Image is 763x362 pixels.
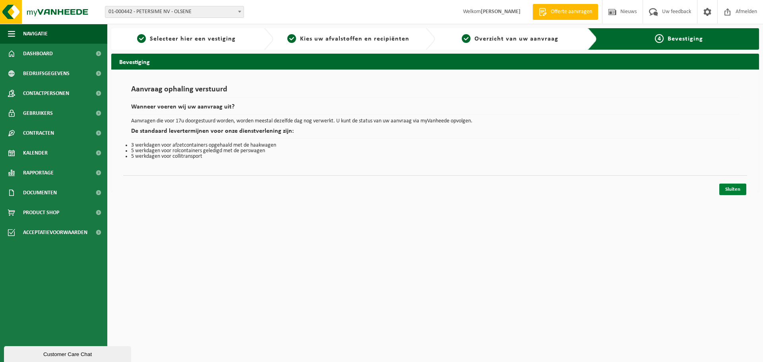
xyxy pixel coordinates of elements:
a: Sluiten [719,184,746,195]
span: 1 [137,34,146,43]
a: 3Overzicht van uw aanvraag [439,34,581,44]
iframe: chat widget [4,345,133,362]
span: Dashboard [23,44,53,64]
a: Offerte aanvragen [533,4,598,20]
span: Selecteer hier een vestiging [150,36,236,42]
span: Offerte aanvragen [549,8,594,16]
span: Kalender [23,143,48,163]
span: 01-000442 - PETERSIME NV - OLSENE [105,6,244,18]
span: Rapportage [23,163,54,183]
h2: Bevestiging [111,54,759,69]
li: 3 werkdagen voor afzetcontainers opgehaald met de haakwagen [131,143,739,148]
span: Acceptatievoorwaarden [23,223,87,242]
li: 5 werkdagen voor rolcontainers geledigd met de perswagen [131,148,739,154]
span: Gebruikers [23,103,53,123]
span: Kies uw afvalstoffen en recipiënten [300,36,409,42]
span: 01-000442 - PETERSIME NV - OLSENE [105,6,244,17]
li: 5 werkdagen voor collitransport [131,154,739,159]
span: Contactpersonen [23,83,69,103]
strong: [PERSON_NAME] [481,9,521,15]
span: 3 [462,34,471,43]
span: Bedrijfsgegevens [23,64,70,83]
p: Aanvragen die voor 17u doorgestuurd worden, worden meestal dezelfde dag nog verwerkt. U kunt de s... [131,118,739,124]
h2: Wanneer voeren wij uw aanvraag uit? [131,104,739,114]
h2: De standaard levertermijnen voor onze dienstverlening zijn: [131,128,739,139]
span: Contracten [23,123,54,143]
a: 2Kies uw afvalstoffen en recipiënten [277,34,420,44]
span: Bevestiging [668,36,703,42]
h1: Aanvraag ophaling verstuurd [131,85,739,98]
span: Overzicht van uw aanvraag [474,36,558,42]
span: Navigatie [23,24,48,44]
span: Documenten [23,183,57,203]
a: 1Selecteer hier een vestiging [115,34,258,44]
span: 2 [287,34,296,43]
span: 4 [655,34,664,43]
span: Product Shop [23,203,59,223]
